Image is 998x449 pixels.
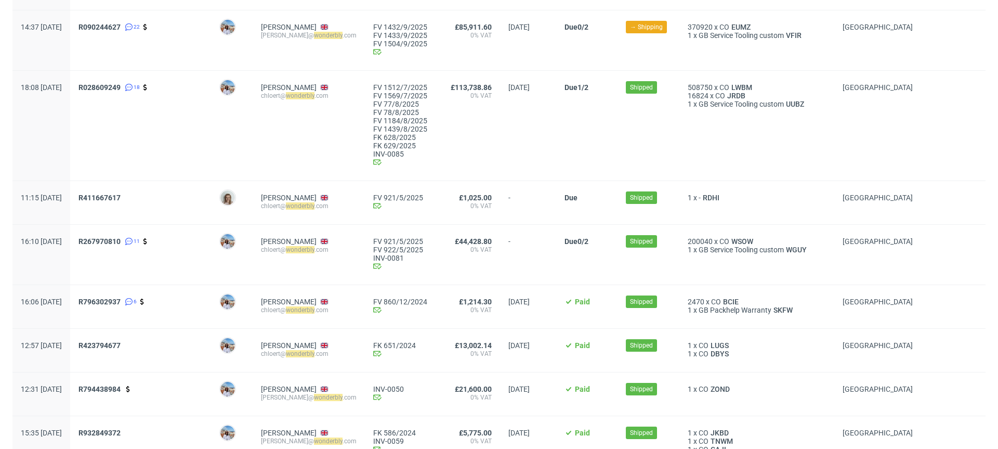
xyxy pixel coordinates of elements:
[630,297,653,306] span: Shipped
[630,83,653,92] span: Shipped
[688,83,826,92] div: x
[508,194,548,212] span: -
[78,83,121,92] span: R028609249
[451,92,492,100] span: 0% VAT
[688,341,692,350] span: 1
[729,23,753,31] span: EUMZ
[688,23,826,31] div: x
[708,385,732,393] span: ZOND
[261,202,357,210] div: chloert@ .com
[451,246,492,254] span: 0% VAT
[78,341,123,350] a: R423794677
[373,246,434,254] a: FV 922/5/2025
[373,150,434,158] a: INV-0085
[373,194,434,202] a: FV 921/5/2025
[455,385,492,393] span: £21,600.00
[261,31,357,40] div: [PERSON_NAME]@ .com
[843,23,913,31] span: [GEOGRAPHIC_DATA]
[261,194,317,202] a: [PERSON_NAME]
[688,92,708,100] span: 16824
[688,350,826,358] div: x
[688,298,826,306] div: x
[261,306,357,314] div: chloert@ .com
[577,237,588,246] span: 0/2
[261,298,317,306] a: [PERSON_NAME]
[78,298,123,306] a: R796302937
[719,23,729,31] span: CO
[708,429,731,437] a: JKBD
[261,83,317,92] a: [PERSON_NAME]
[451,202,492,210] span: 0% VAT
[699,194,701,202] span: -
[220,20,235,34] img: Marta Kozłowska
[688,306,692,314] span: 1
[688,92,826,100] div: x
[699,385,708,393] span: CO
[575,429,590,437] span: Paid
[699,306,771,314] span: GB Packhelp Warranty
[286,92,314,99] mark: wonderbly
[843,341,913,350] span: [GEOGRAPHIC_DATA]
[630,428,653,438] span: Shipped
[843,429,913,437] span: [GEOGRAPHIC_DATA]
[373,100,434,108] a: FV 77/8/2025
[220,382,235,396] img: Marta Kozłowska
[220,190,235,205] img: Monika Poźniak
[286,202,314,210] mark: wonderbly
[314,438,343,445] mark: wonderbly
[688,31,826,40] div: x
[451,83,492,92] span: £113,738.86
[688,194,826,202] div: x
[78,429,123,437] a: R932849372
[261,246,357,254] div: chloert@ .com
[784,31,804,40] a: VFIR
[725,92,747,100] a: JRDB
[373,341,434,350] a: FK 651/2024
[688,31,692,40] span: 1
[701,194,721,202] a: RDHI
[564,23,577,31] span: Due
[451,31,492,40] span: 0% VAT
[708,350,731,358] span: DBYS
[721,298,741,306] a: BCIE
[21,194,62,202] span: 11:15 [DATE]
[688,237,713,246] span: 200040
[688,237,826,246] div: x
[78,385,123,393] a: R794438984
[261,437,357,445] div: [PERSON_NAME]@ .com
[373,237,434,246] a: FV 921/5/2025
[508,385,530,393] span: [DATE]
[843,194,913,202] span: [GEOGRAPHIC_DATA]
[261,385,317,393] a: [PERSON_NAME]
[455,23,492,31] span: £85,911.60
[123,23,140,31] a: 22
[699,31,784,40] span: GB Service Tooling custom
[577,83,588,92] span: 1/2
[699,429,708,437] span: CO
[21,23,62,31] span: 14:37 [DATE]
[373,31,434,40] a: FV 1433/9/2025
[688,437,692,445] span: 1
[688,385,692,393] span: 1
[78,298,121,306] span: R796302937
[688,385,826,393] div: x
[220,234,235,249] img: Marta Kozłowska
[123,237,140,246] a: 11
[261,341,317,350] a: [PERSON_NAME]
[630,193,653,202] span: Shipped
[688,306,826,314] div: x
[78,194,123,202] a: R411667617
[78,23,121,31] span: R090244627
[373,108,434,117] a: FV 78/8/2025
[78,83,123,92] a: R028609249
[577,23,588,31] span: 0/2
[688,100,826,108] div: x
[843,237,913,246] span: [GEOGRAPHIC_DATA]
[261,350,357,358] div: chloert@ .com
[373,142,434,150] a: FK 629/2025
[134,298,137,306] span: 6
